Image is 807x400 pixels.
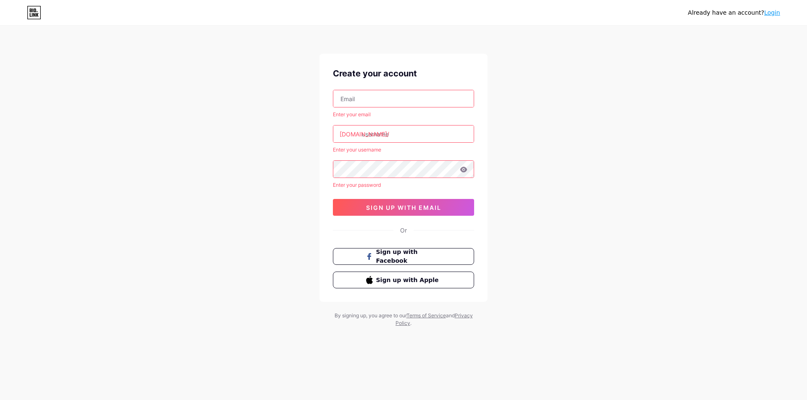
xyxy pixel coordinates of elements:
[333,90,474,107] input: Email
[333,181,474,189] div: Enter your password
[333,272,474,288] button: Sign up with Apple
[764,9,780,16] a: Login
[376,276,441,285] span: Sign up with Apple
[376,248,441,265] span: Sign up with Facebook
[333,67,474,80] div: Create your account
[333,199,474,216] button: sign up with email
[333,111,474,118] div: Enter your email
[340,130,389,139] div: [DOMAIN_NAME]/
[406,312,446,319] a: Terms of Service
[333,248,474,265] button: Sign up with Facebook
[332,312,475,327] div: By signing up, you agree to our and .
[688,8,780,17] div: Already have an account?
[333,146,474,154] div: Enter your username
[333,125,474,142] input: username
[400,226,407,235] div: Or
[366,204,441,211] span: sign up with email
